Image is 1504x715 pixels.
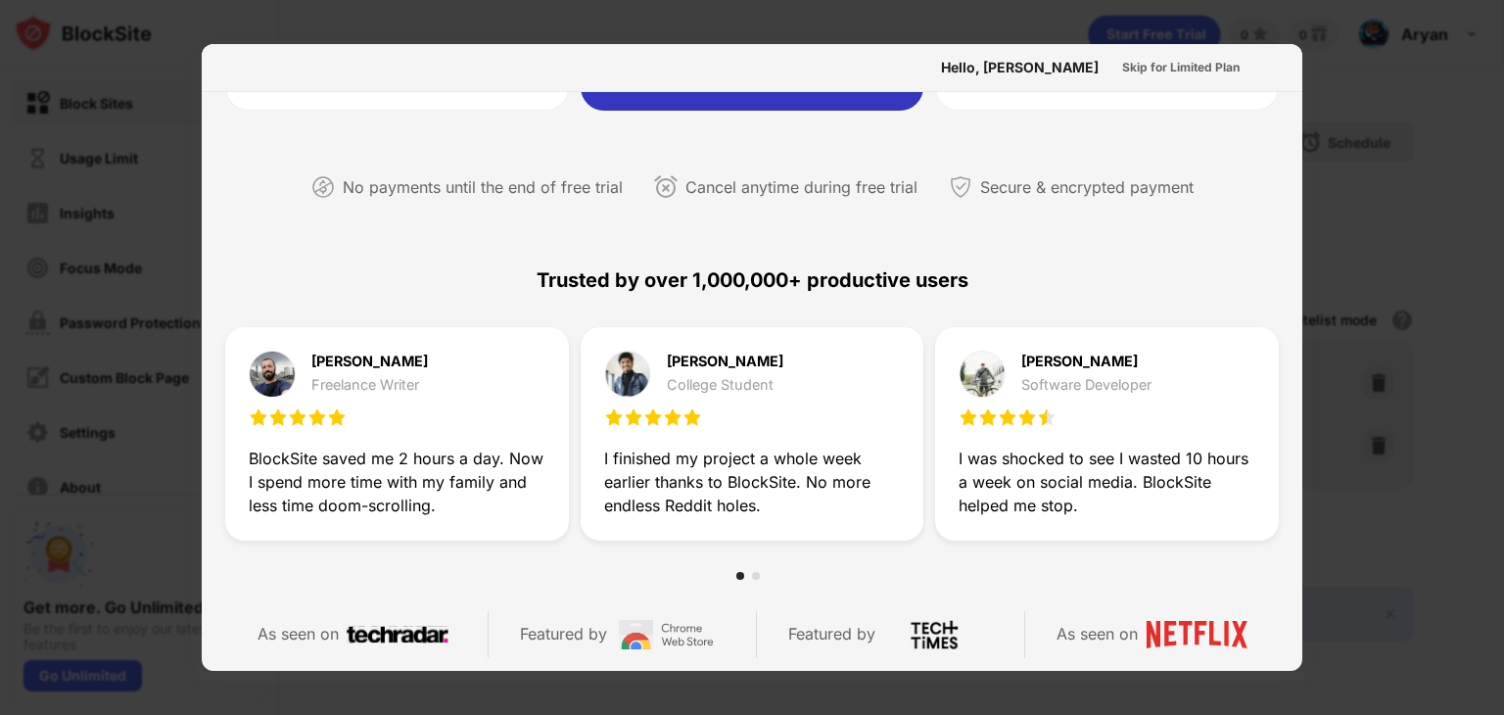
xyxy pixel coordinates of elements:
div: I finished my project a whole week earlier thanks to BlockSite. No more endless Reddit holes. [604,447,901,517]
div: As seen on [1057,620,1138,648]
div: Freelance Writer [311,377,428,393]
div: Skip for Limited Plan [1122,58,1240,77]
div: Secure & encrypted payment [980,173,1194,202]
img: star [307,407,327,427]
img: cancel-anytime [654,175,678,199]
img: star [327,407,347,427]
div: [PERSON_NAME] [667,355,783,368]
img: star [604,407,624,427]
img: testimonial-purchase-2.jpg [604,351,651,398]
img: star [288,407,307,427]
div: Featured by [788,620,875,648]
div: [PERSON_NAME] [1021,355,1151,368]
img: testimonial-purchase-1.jpg [249,351,296,398]
div: Hello, [PERSON_NAME] [941,60,1099,75]
img: chrome-web-store-logo [615,620,717,649]
div: I was shocked to see I wasted 10 hours a week on social media. BlockSite helped me stop. [959,447,1255,517]
img: not-paying [311,175,335,199]
div: [PERSON_NAME] [311,355,428,368]
img: star [624,407,643,427]
div: Trusted by over 1,000,000+ productive users [225,233,1279,327]
img: star [663,407,682,427]
img: star [682,407,702,427]
div: Software Developer [1021,377,1151,393]
img: star [643,407,663,427]
div: No payments until the end of free trial [343,173,623,202]
img: netflix-logo [1146,620,1247,649]
img: star [998,407,1017,427]
div: College Student [667,377,783,393]
img: star [959,407,978,427]
img: testimonial-purchase-3.jpg [959,351,1006,398]
img: tech-times [883,620,985,649]
div: Cancel anytime during free trial [685,173,917,202]
div: As seen on [258,620,339,648]
img: secured-payment [949,175,972,199]
img: star [978,407,998,427]
img: star [249,407,268,427]
img: star [268,407,288,427]
div: Featured by [520,620,607,648]
img: star [1037,407,1057,427]
img: techradar [347,620,448,649]
img: star [1017,407,1037,427]
div: BlockSite saved me 2 hours a day. Now I spend more time with my family and less time doom-scrolling. [249,447,545,517]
